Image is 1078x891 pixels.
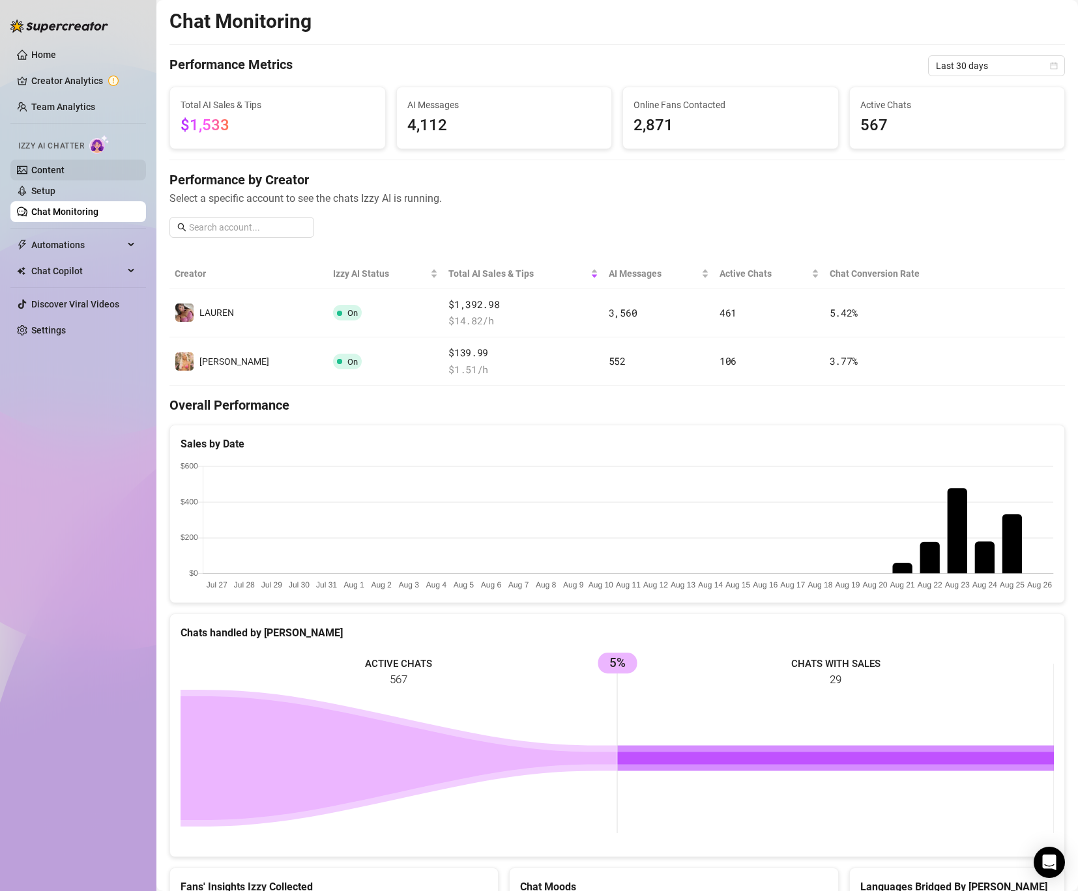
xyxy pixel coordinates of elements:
[18,140,84,152] span: Izzy AI Chatter
[31,325,66,335] a: Settings
[181,98,375,112] span: Total AI Sales & Tips
[714,259,824,289] th: Active Chats
[860,113,1055,138] span: 567
[181,116,229,134] span: $1,533
[936,56,1057,76] span: Last 30 days
[31,299,119,309] a: Discover Viral Videos
[199,307,234,318] span: ️‍LAUREN
[830,306,858,319] span: 5.42 %
[448,313,598,329] span: $ 14.82 /h
[31,261,124,281] span: Chat Copilot
[31,165,65,175] a: Content
[860,98,1055,112] span: Active Chats
[169,171,1065,189] h4: Performance by Creator
[17,240,27,250] span: thunderbolt
[177,223,186,232] span: search
[347,308,358,318] span: On
[824,259,976,289] th: Chat Conversion Rate
[1050,62,1058,70] span: calendar
[720,266,809,281] span: Active Chats
[333,266,428,281] span: Izzy AI Status
[31,206,98,217] a: Chat Monitoring
[169,190,1065,206] span: Select a specific account to see the chats Izzy AI is running.
[169,259,328,289] th: Creator
[89,135,109,154] img: AI Chatter
[448,362,598,378] span: $ 1.51 /h
[407,98,602,112] span: AI Messages
[31,49,56,60] a: Home
[448,266,588,281] span: Total AI Sales & Tips
[604,259,714,289] th: AI Messages
[31,70,136,91] a: Creator Analytics exclamation-circle
[830,354,858,367] span: 3.77 %
[169,55,293,76] h4: Performance Metrics
[347,357,358,367] span: On
[175,304,194,322] img: ️‍LAUREN
[720,354,736,367] span: 106
[10,20,108,33] img: logo-BBDzfeDw.svg
[1034,847,1065,878] div: Open Intercom Messenger
[609,354,626,367] span: 552
[407,113,602,138] span: 4,112
[17,266,25,276] img: Chat Copilot
[169,396,1065,414] h4: Overall Performance
[443,259,604,289] th: Total AI Sales & Tips
[720,306,736,319] span: 461
[181,625,1054,641] div: Chats handled by [PERSON_NAME]
[189,220,306,234] input: Search account...
[181,436,1054,452] div: Sales by Date
[199,356,269,367] span: [PERSON_NAME]
[328,259,444,289] th: Izzy AI Status
[31,234,124,255] span: Automations
[448,345,598,361] span: $139.99
[634,98,828,112] span: Online Fans Contacted
[609,266,699,281] span: AI Messages
[175,352,194,371] img: Anthia
[169,9,312,34] h2: Chat Monitoring
[634,113,828,138] span: 2,871
[609,306,637,319] span: 3,560
[31,102,95,112] a: Team Analytics
[448,297,598,313] span: $1,392.98
[31,186,55,196] a: Setup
